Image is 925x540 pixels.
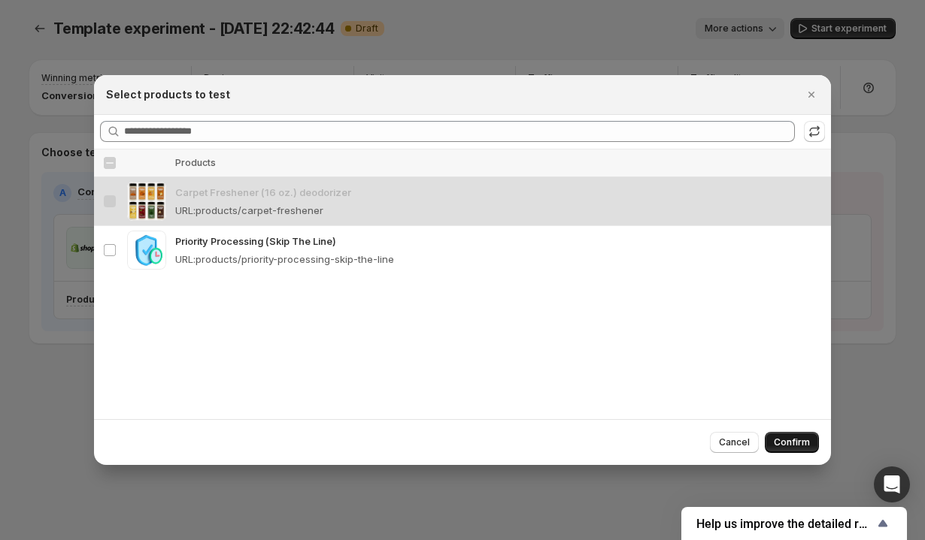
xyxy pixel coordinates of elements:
[175,157,216,168] span: Products
[696,514,892,532] button: Show survey - Help us improve the detailed report for A/B campaigns
[127,231,166,270] img: Priority Processing (Skip The Line)
[801,84,822,105] button: Close
[710,432,759,453] button: Cancel
[696,517,874,531] span: Help us improve the detailed report for A/B campaigns
[874,466,910,502] div: Open Intercom Messenger
[106,87,230,102] h2: Select products to test
[765,432,819,453] button: Confirm
[175,234,822,249] p: Priority Processing (Skip The Line)
[175,252,394,267] p: URL : products/priority-processing-skip-the-line
[719,436,750,448] span: Cancel
[774,436,810,448] span: Confirm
